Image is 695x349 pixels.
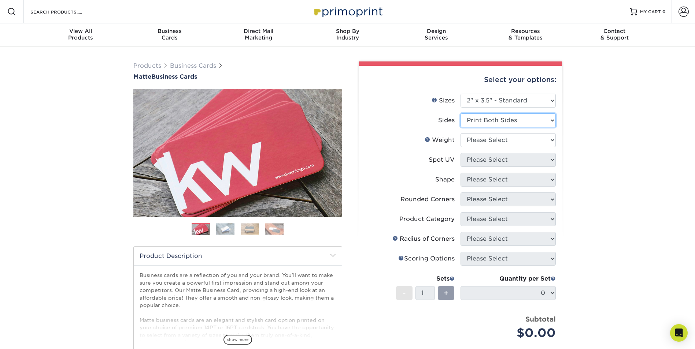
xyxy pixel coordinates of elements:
[570,23,659,47] a: Contact& Support
[303,28,392,41] div: Industry
[481,23,570,47] a: Resources& Templates
[429,155,455,164] div: Spot UV
[241,223,259,234] img: Business Cards 03
[444,288,448,299] span: +
[392,23,481,47] a: DesignServices
[525,315,556,323] strong: Subtotal
[133,73,342,80] h1: Business Cards
[466,324,556,342] div: $0.00
[133,62,161,69] a: Products
[662,9,666,14] span: 0
[134,247,342,265] h2: Product Description
[461,274,556,283] div: Quantity per Set
[303,23,392,47] a: Shop ByIndustry
[570,28,659,34] span: Contact
[365,66,556,94] div: Select your options:
[303,28,392,34] span: Shop By
[133,49,342,257] img: Matte 01
[399,215,455,224] div: Product Category
[214,28,303,34] span: Direct Mail
[435,175,455,184] div: Shape
[133,73,151,80] span: Matte
[223,335,252,345] span: show more
[311,4,384,19] img: Primoprint
[392,28,481,41] div: Services
[481,28,570,41] div: & Templates
[36,23,125,47] a: View AllProducts
[438,116,455,125] div: Sides
[396,274,455,283] div: Sets
[481,28,570,34] span: Resources
[125,28,214,34] span: Business
[170,62,216,69] a: Business Cards
[400,195,455,204] div: Rounded Corners
[392,28,481,34] span: Design
[403,288,406,299] span: -
[214,28,303,41] div: Marketing
[425,136,455,145] div: Weight
[36,28,125,34] span: View All
[125,28,214,41] div: Cards
[392,234,455,243] div: Radius of Corners
[570,28,659,41] div: & Support
[265,223,284,234] img: Business Cards 04
[30,7,101,16] input: SEARCH PRODUCTS.....
[192,220,210,239] img: Business Cards 01
[670,324,688,342] div: Open Intercom Messenger
[640,9,661,15] span: MY CART
[36,28,125,41] div: Products
[214,23,303,47] a: Direct MailMarketing
[398,254,455,263] div: Scoring Options
[125,23,214,47] a: BusinessCards
[216,223,234,234] img: Business Cards 02
[432,96,455,105] div: Sizes
[133,73,342,80] a: MatteBusiness Cards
